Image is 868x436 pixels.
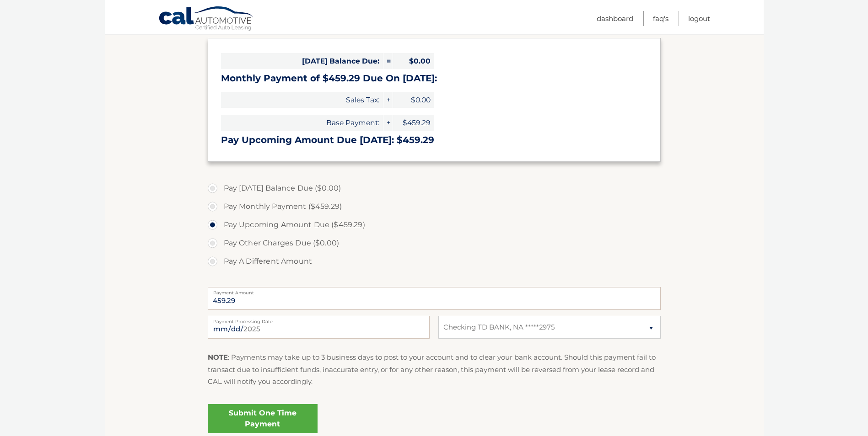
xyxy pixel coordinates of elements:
label: Payment Amount [208,287,661,294]
strong: NOTE [208,353,228,362]
input: Payment Date [208,316,430,339]
h3: Monthly Payment of $459.29 Due On [DATE]: [221,73,647,84]
span: $0.00 [393,92,434,108]
a: Dashboard [597,11,633,26]
a: Submit One Time Payment [208,404,318,433]
input: Payment Amount [208,287,661,310]
span: + [383,92,393,108]
span: Sales Tax: [221,92,383,108]
h3: Pay Upcoming Amount Due [DATE]: $459.29 [221,134,647,146]
span: [DATE] Balance Due: [221,53,383,69]
span: $459.29 [393,115,434,131]
a: FAQ's [653,11,669,26]
span: $0.00 [393,53,434,69]
label: Pay Other Charges Due ($0.00) [208,234,661,252]
label: Pay [DATE] Balance Due ($0.00) [208,179,661,197]
span: Base Payment: [221,115,383,131]
label: Pay A Different Amount [208,252,661,271]
a: Logout [688,11,710,26]
a: Cal Automotive [158,6,254,32]
label: Pay Upcoming Amount Due ($459.29) [208,216,661,234]
span: + [383,115,393,131]
label: Pay Monthly Payment ($459.29) [208,197,661,216]
p: : Payments may take up to 3 business days to post to your account and to clear your bank account.... [208,351,661,388]
span: = [383,53,393,69]
label: Payment Processing Date [208,316,430,323]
